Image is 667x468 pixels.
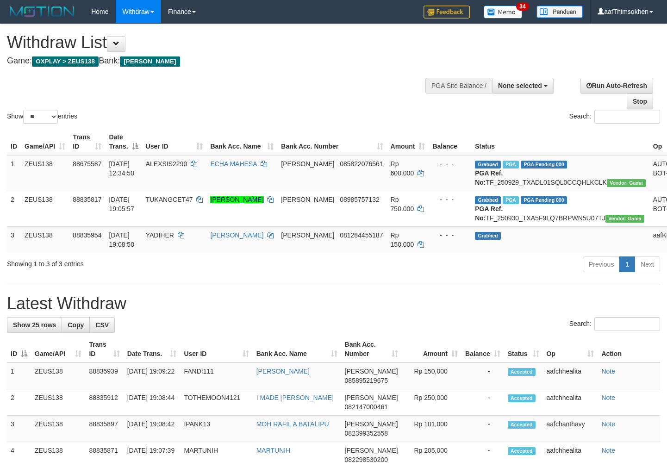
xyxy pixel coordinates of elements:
td: 3 [7,416,31,442]
td: aafchhealita [543,362,598,389]
th: Game/API: activate to sort column ascending [31,336,85,362]
td: - [461,416,504,442]
img: MOTION_logo.png [7,5,77,19]
a: Stop [627,94,653,109]
img: panduan.png [536,6,583,18]
a: Show 25 rows [7,317,62,333]
span: Copy 085895219675 to clipboard [345,377,388,384]
td: [DATE] 19:09:22 [124,362,181,389]
a: Copy [62,317,90,333]
div: - - - [432,195,468,204]
div: - - - [432,231,468,240]
td: 88835939 [85,362,123,389]
th: Status: activate to sort column ascending [504,336,543,362]
h1: Withdraw List [7,33,436,52]
a: Previous [583,256,620,272]
select: Showentries [23,110,58,124]
span: None selected [498,82,542,89]
th: Bank Acc. Number: activate to sort column ascending [277,129,386,155]
span: YADIHER [146,231,174,239]
th: ID: activate to sort column descending [7,336,31,362]
span: Copy [68,321,84,329]
span: Copy 085822076561 to clipboard [340,160,383,168]
span: Accepted [508,421,536,429]
th: Balance: activate to sort column ascending [461,336,504,362]
span: Copy 082298530200 to clipboard [345,456,388,463]
span: Copy 082399352558 to clipboard [345,430,388,437]
span: Marked by aafpengsreynich [503,161,519,168]
img: Feedback.jpg [424,6,470,19]
div: - - - [432,159,468,168]
a: Next [635,256,660,272]
span: [PERSON_NAME] [281,160,334,168]
span: OXPLAY > ZEUS138 [32,56,99,67]
span: Grabbed [475,232,501,240]
td: FANDI111 [180,362,252,389]
label: Show entries [7,110,77,124]
span: 34 [516,2,529,11]
td: TOTHEMOON4121 [180,389,252,416]
td: Rp 150,000 [402,362,461,389]
td: ZEUS138 [21,155,69,191]
img: Button%20Memo.svg [484,6,523,19]
td: ZEUS138 [21,191,69,226]
span: Vendor URL: https://trx31.1velocity.biz [605,215,644,223]
a: MARTUNIH [256,447,291,454]
span: Copy 08985757132 to clipboard [340,196,380,203]
span: Rp 750.000 [391,196,414,212]
span: [PERSON_NAME] [120,56,180,67]
b: PGA Ref. No: [475,169,503,186]
span: CSV [95,321,109,329]
span: Rp 600.000 [391,160,414,177]
span: [PERSON_NAME] [345,394,398,401]
span: [DATE] 12:34:50 [109,160,134,177]
a: Note [601,420,615,428]
span: [PERSON_NAME] [281,231,334,239]
td: 88835912 [85,389,123,416]
td: aafchanthavy [543,416,598,442]
span: Rp 150.000 [391,231,414,248]
td: ZEUS138 [31,389,85,416]
td: TF_250930_TXA5F9LQ7BRPWN5U07TJ [471,191,649,226]
div: Showing 1 to 3 of 3 entries [7,256,271,268]
span: [PERSON_NAME] [345,420,398,428]
th: Action [598,336,660,362]
span: 88675587 [73,160,101,168]
span: Accepted [508,447,536,455]
span: ALEXSIS2290 [146,160,187,168]
th: User ID: activate to sort column ascending [180,336,252,362]
b: PGA Ref. No: [475,205,503,222]
span: Show 25 rows [13,321,56,329]
input: Search: [594,110,660,124]
span: PGA Pending [521,196,567,204]
a: CSV [89,317,115,333]
a: 1 [619,256,635,272]
span: [PERSON_NAME] [345,368,398,375]
th: Op: activate to sort column ascending [543,336,598,362]
a: ECHA MAHESA [210,160,256,168]
span: PGA Pending [521,161,567,168]
a: Note [601,368,615,375]
label: Search: [569,110,660,124]
th: Game/API: activate to sort column ascending [21,129,69,155]
th: Trans ID: activate to sort column ascending [85,336,123,362]
span: Grabbed [475,196,501,204]
span: Marked by aafpengsreynich [503,196,519,204]
span: Accepted [508,394,536,402]
th: Bank Acc. Name: activate to sort column ascending [253,336,341,362]
th: Amount: activate to sort column ascending [402,336,461,362]
th: Bank Acc. Number: activate to sort column ascending [341,336,402,362]
td: 2 [7,191,21,226]
button: None selected [492,78,554,94]
a: [PERSON_NAME] [256,368,310,375]
td: 3 [7,226,21,253]
td: 1 [7,362,31,389]
td: 2 [7,389,31,416]
div: PGA Site Balance / [425,78,492,94]
h4: Game: Bank: [7,56,436,66]
th: Trans ID: activate to sort column ascending [69,129,105,155]
span: [PERSON_NAME] [345,447,398,454]
span: Copy 081284455187 to clipboard [340,231,383,239]
a: MOH RAFIL A BATALIPU [256,420,329,428]
td: [DATE] 19:08:42 [124,416,181,442]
